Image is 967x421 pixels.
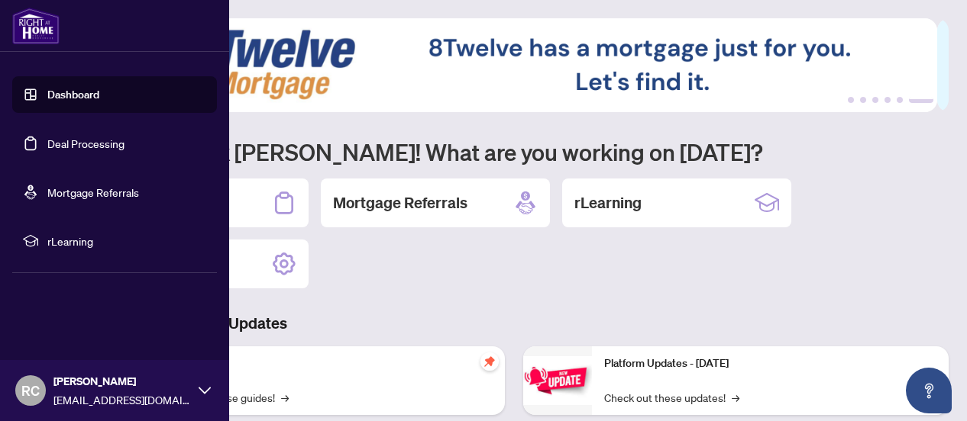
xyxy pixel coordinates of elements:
[47,137,125,150] a: Deal Processing
[79,313,949,334] h3: Brokerage & Industry Updates
[872,97,878,103] button: 3
[53,391,191,408] span: [EMAIL_ADDRESS][DOMAIN_NAME]
[604,389,739,406] a: Check out these updates!→
[53,373,191,390] span: [PERSON_NAME]
[885,97,891,103] button: 4
[732,389,739,406] span: →
[897,97,903,103] button: 5
[906,368,952,413] button: Open asap
[523,356,592,404] img: Platform Updates - June 23, 2025
[47,88,99,101] a: Dashboard
[160,355,493,372] p: Self-Help
[12,8,60,44] img: logo
[79,18,937,112] img: Slide 5
[574,192,642,214] h2: rLearning
[333,192,467,214] h2: Mortgage Referrals
[860,97,866,103] button: 2
[848,97,854,103] button: 1
[480,352,499,371] span: pushpin
[604,355,936,372] p: Platform Updates - [DATE]
[281,389,289,406] span: →
[79,137,949,166] h1: Welcome back [PERSON_NAME]! What are you working on [DATE]?
[909,97,933,103] button: 6
[47,185,139,199] a: Mortgage Referrals
[47,233,206,249] span: rLearning
[21,380,40,401] span: RC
